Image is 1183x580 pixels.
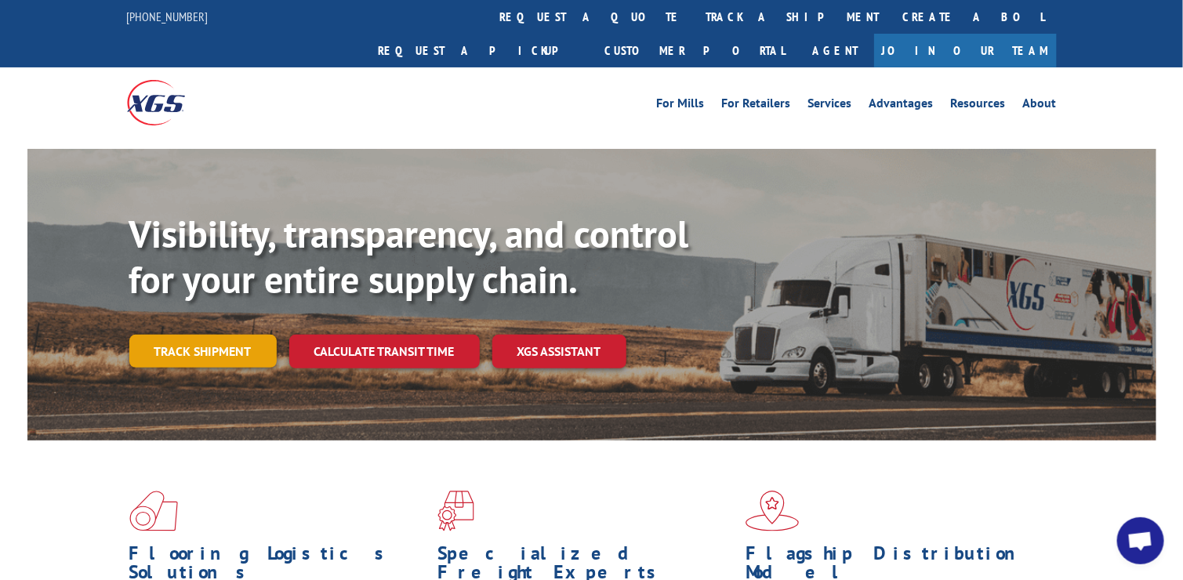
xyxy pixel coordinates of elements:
a: Track shipment [129,335,277,368]
a: Calculate transit time [289,335,480,368]
a: Services [808,97,852,114]
img: xgs-icon-total-supply-chain-intelligence-red [129,491,178,531]
a: For Mills [657,97,705,114]
a: XGS ASSISTANT [492,335,626,368]
img: xgs-icon-focused-on-flooring-red [437,491,474,531]
a: Request a pickup [367,34,593,67]
a: Customer Portal [593,34,797,67]
a: [PHONE_NUMBER] [127,9,209,24]
div: Open chat [1117,517,1164,564]
b: Visibility, transparency, and control for your entire supply chain. [129,209,689,303]
img: xgs-icon-flagship-distribution-model-red [746,491,800,531]
a: Advantages [869,97,934,114]
a: About [1023,97,1057,114]
a: Join Our Team [874,34,1057,67]
a: Resources [951,97,1006,114]
a: Agent [797,34,874,67]
a: For Retailers [722,97,791,114]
